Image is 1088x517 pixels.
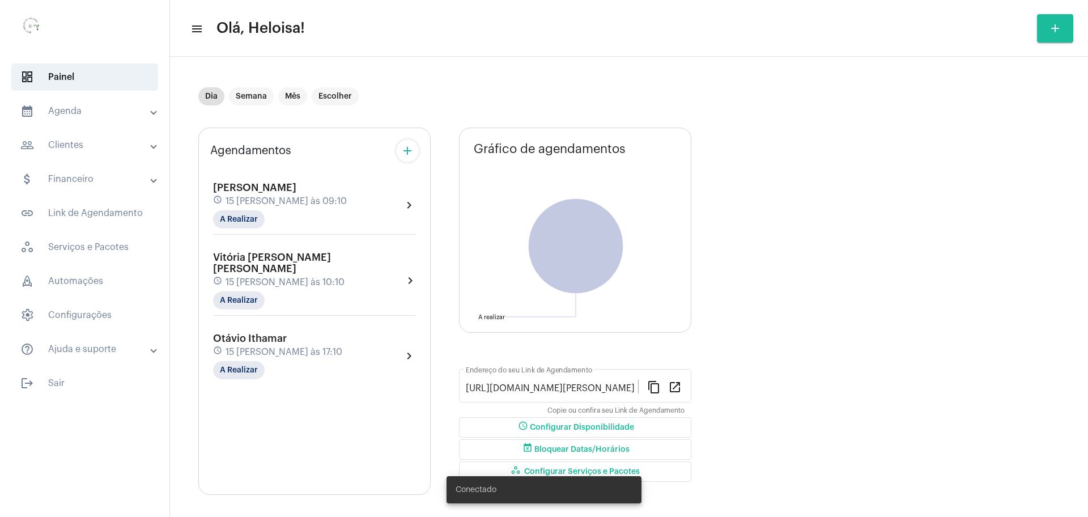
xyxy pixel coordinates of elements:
[226,277,345,287] span: 15 [PERSON_NAME] às 10:10
[547,407,685,415] mat-hint: Copie ou confira seu Link de Agendamento
[20,206,34,220] mat-icon: sidenav icon
[459,461,691,482] button: Configurar Serviços e Pacotes
[278,87,307,105] mat-chip: Mês
[20,308,34,322] span: sidenav icon
[20,274,34,288] span: sidenav icon
[312,87,359,105] mat-chip: Escolher
[11,234,158,261] span: Serviços e Pacotes
[213,210,265,228] mat-chip: A Realizar
[478,314,505,320] text: A realizar
[7,98,169,125] mat-expansion-panel-header: sidenav iconAgenda
[213,276,223,289] mat-icon: schedule
[20,342,151,356] mat-panel-title: Ajuda e suporte
[402,198,416,212] mat-icon: chevron_right
[459,417,691,438] button: Configurar Disponibilidade
[213,252,331,274] span: Vitória [PERSON_NAME] [PERSON_NAME]
[213,291,265,310] mat-chip: A Realizar
[516,423,634,431] span: Configurar Disponibilidade
[11,200,158,227] span: Link de Agendamento
[213,346,223,358] mat-icon: schedule
[213,333,287,344] span: Otávio Ithamar
[229,87,274,105] mat-chip: Semana
[20,172,151,186] mat-panel-title: Financeiro
[216,19,305,37] span: Olá, Heloisa!
[20,342,34,356] mat-icon: sidenav icon
[11,268,158,295] span: Automações
[20,104,34,118] mat-icon: sidenav icon
[213,195,223,207] mat-icon: schedule
[213,183,296,193] span: [PERSON_NAME]
[226,347,342,357] span: 15 [PERSON_NAME] às 17:10
[226,196,347,206] span: 15 [PERSON_NAME] às 09:10
[7,336,169,363] mat-expansion-panel-header: sidenav iconAjuda e suporte
[647,380,661,393] mat-icon: content_copy
[20,172,34,186] mat-icon: sidenav icon
[521,443,534,456] mat-icon: event_busy
[20,138,151,152] mat-panel-title: Clientes
[9,6,54,51] img: 0d939d3e-dcd2-0964-4adc-7f8e0d1a206f.png
[466,383,638,393] input: Link
[7,132,169,159] mat-expansion-panel-header: sidenav iconClientes
[11,370,158,397] span: Sair
[20,240,34,254] span: sidenav icon
[403,274,416,287] mat-icon: chevron_right
[459,439,691,460] button: Bloquear Datas/Horários
[20,138,34,152] mat-icon: sidenav icon
[11,302,158,329] span: Configurações
[668,380,682,393] mat-icon: open_in_new
[456,484,496,495] span: Conectado
[190,22,202,36] mat-icon: sidenav icon
[1048,22,1062,35] mat-icon: add
[20,104,151,118] mat-panel-title: Agenda
[198,87,224,105] mat-chip: Dia
[7,166,169,193] mat-expansion-panel-header: sidenav iconFinanceiro
[20,70,34,84] span: sidenav icon
[20,376,34,390] mat-icon: sidenav icon
[401,144,414,158] mat-icon: add
[474,142,626,156] span: Gráfico de agendamentos
[516,421,530,434] mat-icon: schedule
[11,63,158,91] span: Painel
[210,145,291,157] span: Agendamentos
[521,446,630,454] span: Bloquear Datas/Horários
[402,349,416,363] mat-icon: chevron_right
[213,361,265,379] mat-chip: A Realizar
